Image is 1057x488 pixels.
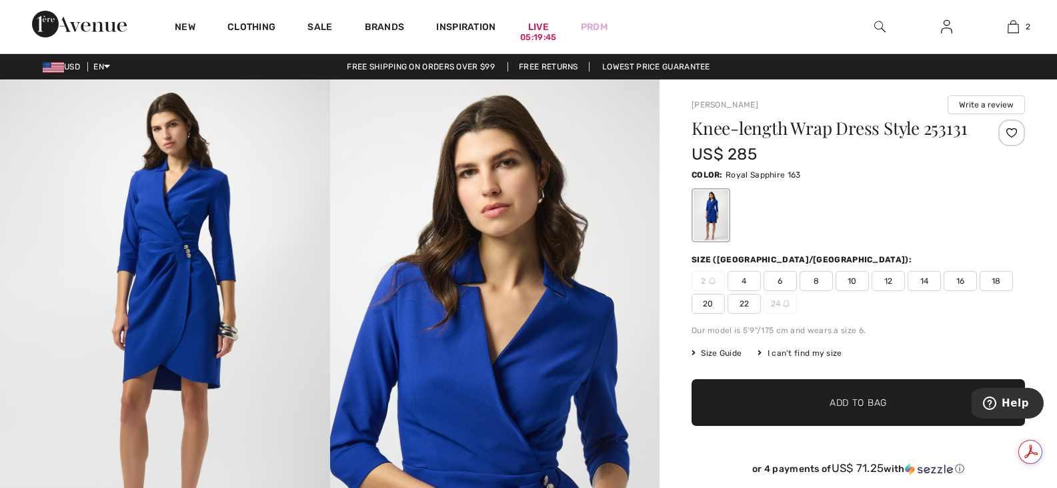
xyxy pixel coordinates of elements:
[908,271,941,291] span: 14
[32,11,127,37] img: 1ère Avenue
[692,254,914,266] div: Size ([GEOGRAPHIC_DATA]/[GEOGRAPHIC_DATA]):
[692,119,970,137] h1: Knee-length Wrap Dress Style 253131
[528,20,549,34] a: Live05:19:45
[436,21,495,35] span: Inspiration
[764,294,797,314] span: 24
[941,19,952,35] img: My Info
[692,145,757,164] span: US$ 285
[836,271,869,291] span: 10
[692,294,725,314] span: 20
[336,62,505,71] a: Free shipping on orders over $99
[726,170,800,180] span: Royal Sapphire 163
[872,271,905,291] span: 12
[1026,21,1030,33] span: 2
[43,62,85,71] span: USD
[905,463,953,475] img: Sezzle
[227,21,275,35] a: Clothing
[832,461,884,475] span: US$ 71.25
[980,19,1046,35] a: 2
[692,347,742,359] span: Size Guide
[948,95,1025,114] button: Write a review
[520,31,556,44] div: 05:19:45
[764,271,797,291] span: 6
[944,271,977,291] span: 16
[43,62,64,73] img: US Dollar
[980,271,1013,291] span: 18
[800,271,833,291] span: 8
[175,21,195,35] a: New
[709,278,716,284] img: ring-m.svg
[930,19,963,35] a: Sign In
[365,21,405,35] a: Brands
[592,62,721,71] a: Lowest Price Guarantee
[1008,19,1019,35] img: My Bag
[758,347,842,359] div: I can't find my size
[694,190,728,240] div: Royal Sapphire 163
[581,20,608,34] a: Prom
[783,300,790,307] img: ring-m.svg
[692,462,1025,480] div: or 4 payments ofUS$ 71.25withSezzle Click to learn more about Sezzle
[307,21,332,35] a: Sale
[692,462,1025,475] div: or 4 payments of with
[692,100,758,109] a: [PERSON_NAME]
[972,388,1044,421] iframe: Opens a widget where you can find more information
[507,62,590,71] a: Free Returns
[692,324,1025,336] div: Our model is 5'9"/175 cm and wears a size 6.
[830,396,887,410] span: Add to Bag
[728,271,761,291] span: 4
[874,19,886,35] img: search the website
[692,271,725,291] span: 2
[692,379,1025,426] button: Add to Bag
[728,294,761,314] span: 22
[93,62,110,71] span: EN
[692,170,723,180] span: Color:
